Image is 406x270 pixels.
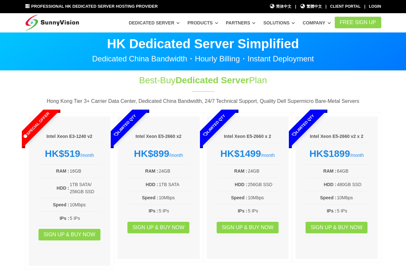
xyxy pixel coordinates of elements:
[149,208,158,213] b: IPs :
[323,168,336,174] b: RAM :
[247,207,279,215] td: 5 IPs
[96,74,310,86] h1: Best-Buy Plan
[129,17,180,29] a: Dedicated Server
[324,182,336,187] b: HDD :
[235,182,247,187] b: HDD :
[39,229,100,240] a: Sign up & Buy Now
[303,17,331,29] a: Company
[142,195,158,200] b: Speed :
[145,168,158,174] b: RAM :
[247,167,279,175] td: 24GB
[159,194,190,202] td: 10Mbps
[25,37,381,50] p: HK Dedicated Server Simplified
[69,214,101,222] td: 5 IPs
[127,133,190,140] h6: Intel Xeon E5-2660 x2
[159,167,190,175] td: 24GB
[305,148,368,159] div: /month
[45,148,80,159] strong: HK$519
[335,17,381,28] a: FREE Sign Up
[69,167,101,175] td: 16GB
[300,4,322,10] a: 繁體中文
[369,4,381,9] a: Login
[238,208,247,213] b: IPs :
[38,148,101,159] div: /month
[220,148,261,159] strong: HK$1499
[38,133,101,140] h6: Intel Xeon E3-1240 v2
[159,181,190,188] td: 1TB SATA
[176,75,249,85] span: Dedicated Server
[53,202,69,207] b: Speed :
[325,4,326,10] li: |
[327,208,336,213] b: IPs :
[60,216,69,221] b: IPs :
[98,98,152,152] span: Limited Qty
[159,207,190,215] td: 5 IPs
[337,167,368,175] td: 64GB
[364,4,365,10] li: |
[247,181,279,188] td: 256GB SSD
[25,97,381,105] p: Hong Kong Tier 3+ Carrier Data Center, Dedicated China Bandwidth, 24/7 Technical Support, Quality...
[337,207,368,215] td: 5 IPs
[295,4,296,10] li: |
[217,222,279,233] a: Sign up & Buy Now
[231,195,247,200] b: Speed :
[276,98,330,152] span: Limited Qty
[247,194,279,202] td: 10Mbps
[226,17,256,29] a: Partners
[134,148,169,159] strong: HK$899
[337,181,368,188] td: 480GB SSD
[337,194,368,202] td: 10Mbps
[56,185,69,191] b: HDD :
[263,17,295,29] a: Solutions
[187,17,218,29] a: Products
[305,133,368,140] h6: Intel Xeon E5-2660 v2 x 2
[306,222,367,233] a: Sign up & Buy Now
[216,148,279,159] div: /month
[56,168,69,174] b: RAM :
[69,201,101,209] td: 10Mbps
[270,4,292,10] a: 简体中文
[146,182,158,187] b: HDD :
[320,195,336,200] b: Speed :
[127,222,189,233] a: Sign up & Buy Now
[187,98,241,152] span: Limited Qty
[9,98,63,152] span: Special Offer
[31,4,158,9] span: Professional HK Dedicated Server Hosting Provider
[25,55,381,63] p: Dedicated China Bandwidth・Hourly Billing・Instant Deployment
[234,168,247,174] b: RAM :
[127,148,190,159] div: /month
[69,181,101,196] td: 1TB SATA/ 256GB SSD
[330,4,361,9] a: Client Portal
[216,133,279,140] h6: Intel Xeon E5-2660 x 2
[309,148,350,159] strong: HK$1899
